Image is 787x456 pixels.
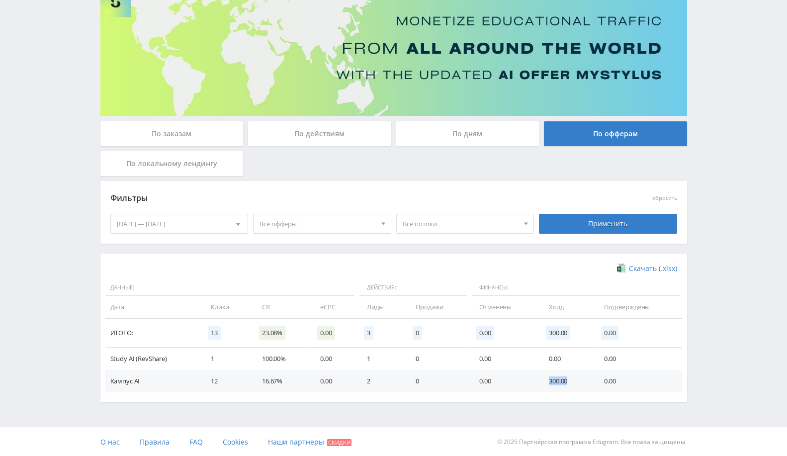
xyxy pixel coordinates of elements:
[100,151,244,176] div: По локальному лендингу
[413,326,422,340] span: 0
[201,370,252,392] td: 12
[248,121,391,146] div: По действиям
[259,326,285,340] span: 23.08%
[364,326,373,340] span: 3
[546,326,570,340] span: 300.00
[317,326,335,340] span: 0.00
[357,296,406,318] td: Лиды
[359,279,467,296] span: Действия:
[357,348,406,370] td: 1
[629,265,677,273] span: Скачать (.xlsx)
[653,195,677,201] button: сбросить
[539,296,594,318] td: Холд
[100,437,120,447] span: О нас
[594,370,682,392] td: 0.00
[189,437,203,447] span: FAQ
[252,370,310,392] td: 16.67%
[544,121,687,146] div: По офферам
[539,348,594,370] td: 0.00
[403,214,519,233] span: Все потоки
[201,348,252,370] td: 1
[111,214,248,233] div: [DATE] — [DATE]
[105,279,355,296] span: Данные:
[110,191,534,206] div: Фильтры
[268,437,324,447] span: Наши партнеры
[105,370,201,392] td: Кампус AI
[327,439,351,446] span: Скидки
[406,348,469,370] td: 0
[105,319,201,348] td: Итого:
[601,326,618,340] span: 0.00
[100,121,244,146] div: По заказам
[617,263,625,273] img: xlsx
[594,348,682,370] td: 0.00
[201,296,252,318] td: Клики
[310,370,357,392] td: 0.00
[260,214,376,233] span: Все офферы
[406,296,469,318] td: Продажи
[310,296,357,318] td: eCPC
[208,326,221,340] span: 13
[310,348,357,370] td: 0.00
[594,296,682,318] td: Подтверждены
[105,296,201,318] td: Дата
[357,370,406,392] td: 2
[617,264,677,274] a: Скачать (.xlsx)
[469,370,539,392] td: 0.00
[472,279,679,296] span: Финансы:
[252,348,310,370] td: 100.00%
[140,437,170,447] span: Правила
[476,326,494,340] span: 0.00
[469,296,539,318] td: Отменены
[469,348,539,370] td: 0.00
[539,370,594,392] td: 300.00
[252,296,310,318] td: CR
[223,437,248,447] span: Cookies
[539,214,677,234] div: Применить
[396,121,539,146] div: По дням
[105,348,201,370] td: Study AI (RevShare)
[406,370,469,392] td: 0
